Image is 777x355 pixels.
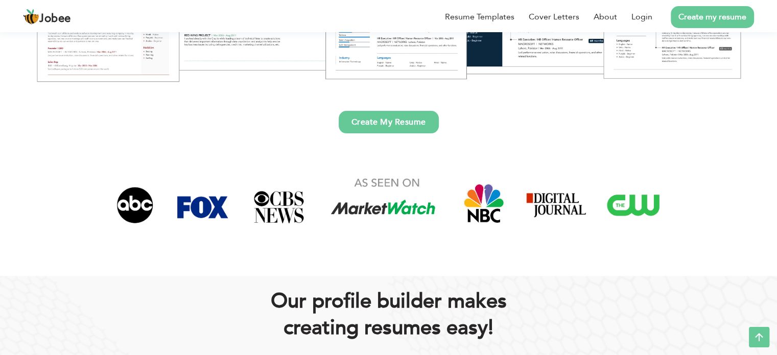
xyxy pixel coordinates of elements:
[631,11,652,23] a: Login
[594,11,617,23] a: About
[113,288,665,341] h2: Our proﬁle builder makes creating resumes easy!
[671,6,754,28] a: Create my resume
[39,13,71,25] span: Jobee
[339,111,439,133] a: Create My Resume
[445,11,514,23] a: Resume Templates
[23,9,71,25] a: Jobee
[529,11,579,23] a: Cover Letters
[23,9,39,25] img: jobee.io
